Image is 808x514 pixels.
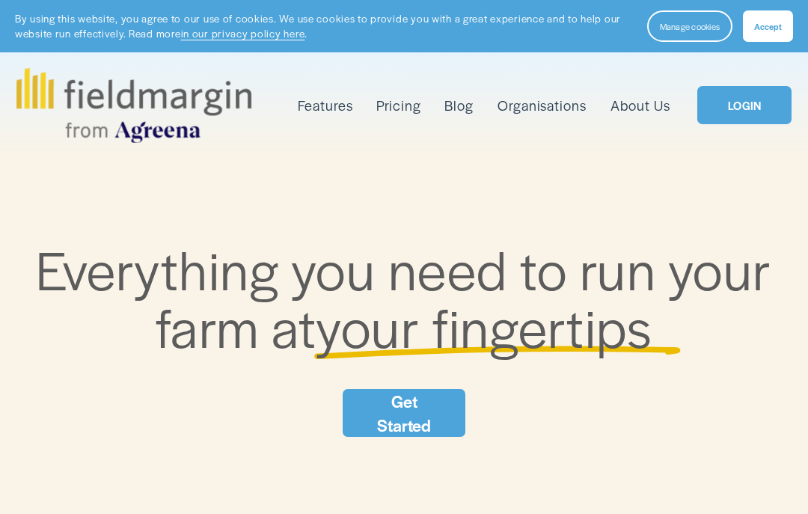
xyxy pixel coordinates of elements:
img: fieldmargin.com [16,68,251,143]
a: Organisations [498,94,587,117]
a: Blog [444,94,474,117]
span: Manage cookies [660,20,720,32]
button: Manage cookies [647,10,732,42]
a: About Us [610,94,670,117]
span: Features [298,95,353,115]
a: LOGIN [697,86,792,125]
a: in our privacy policy here [181,26,305,40]
span: Everything you need to run your farm at [36,230,784,364]
span: Accept [754,20,782,32]
p: By using this website, you agree to our use of cookies. We use cookies to provide you with a grea... [15,11,632,41]
a: folder dropdown [298,94,353,117]
span: your fingertips [316,288,652,364]
a: Get Started [343,389,465,437]
a: Pricing [376,94,421,117]
button: Accept [743,10,793,42]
